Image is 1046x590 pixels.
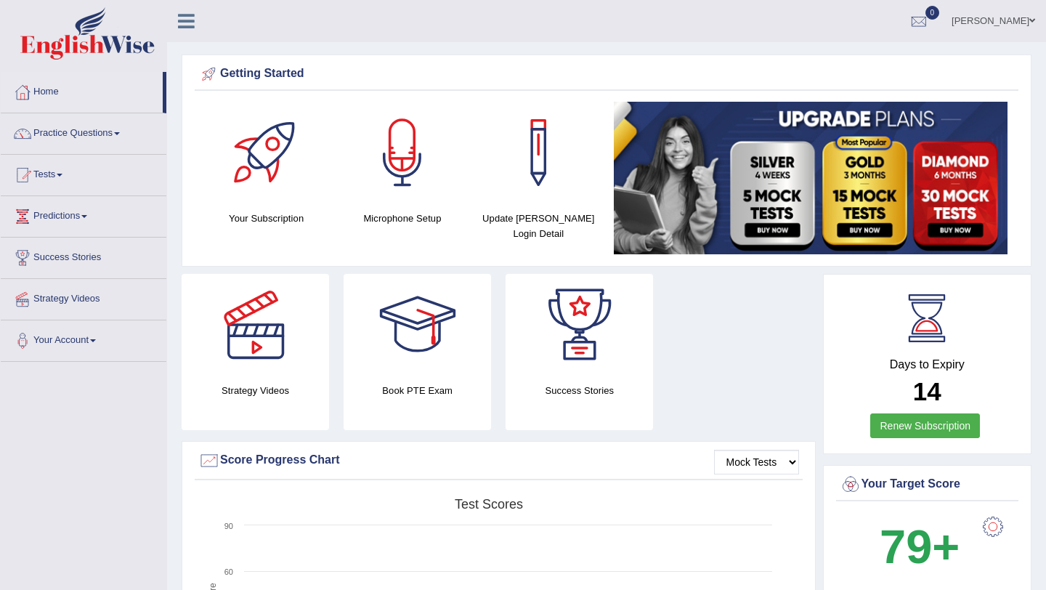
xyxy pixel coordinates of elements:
[206,211,327,226] h4: Your Subscription
[925,6,940,20] span: 0
[840,474,1015,496] div: Your Target Score
[1,155,166,191] a: Tests
[1,279,166,315] a: Strategy Videos
[506,383,653,398] h4: Success Stories
[880,520,960,573] b: 79+
[840,358,1015,371] h4: Days to Expiry
[1,113,166,150] a: Practice Questions
[182,383,329,398] h4: Strategy Videos
[455,497,523,512] tspan: Test scores
[1,320,166,357] a: Your Account
[341,211,463,226] h4: Microphone Setup
[913,377,941,405] b: 14
[1,238,166,274] a: Success Stories
[198,63,1015,85] div: Getting Started
[224,522,233,530] text: 90
[614,102,1008,254] img: small5.jpg
[224,567,233,576] text: 60
[198,450,799,472] div: Score Progress Chart
[344,383,491,398] h4: Book PTE Exam
[870,413,980,438] a: Renew Subscription
[478,211,599,241] h4: Update [PERSON_NAME] Login Detail
[1,72,163,108] a: Home
[1,196,166,233] a: Predictions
